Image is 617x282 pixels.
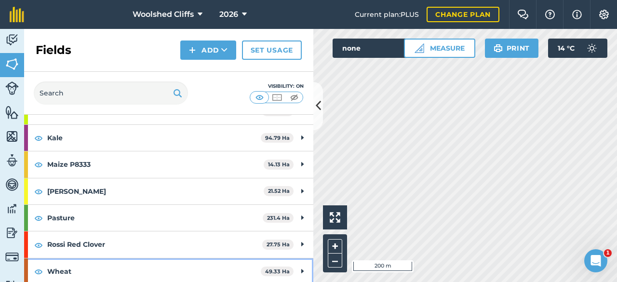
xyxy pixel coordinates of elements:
input: Search [34,81,188,105]
img: svg+xml;base64,PHN2ZyB4bWxucz0iaHR0cDovL3d3dy53My5vcmcvMjAwMC9zdmciIHdpZHRoPSI1NiIgaGVpZ2h0PSI2MC... [5,129,19,144]
img: svg+xml;base64,PHN2ZyB4bWxucz0iaHR0cDovL3d3dy53My5vcmcvMjAwMC9zdmciIHdpZHRoPSI1NiIgaGVpZ2h0PSI2MC... [5,57,19,71]
img: A question mark icon [544,10,556,19]
strong: 49.33 Ha [265,268,290,275]
button: Print [485,39,539,58]
img: svg+xml;base64,PD94bWwgdmVyc2lvbj0iMS4wIiBlbmNvZGluZz0idXRmLTgiPz4KPCEtLSBHZW5lcmF0b3I6IEFkb2JlIE... [5,81,19,95]
strong: 94.79 Ha [265,134,290,141]
strong: 231.4 Ha [267,215,290,221]
button: Measure [404,39,475,58]
button: none [333,39,425,58]
img: svg+xml;base64,PHN2ZyB4bWxucz0iaHR0cDovL3d3dy53My5vcmcvMjAwMC9zdmciIHdpZHRoPSI1NiIgaGVpZ2h0PSI2MC... [5,105,19,120]
img: svg+xml;base64,PD94bWwgdmVyc2lvbj0iMS4wIiBlbmNvZGluZz0idXRmLTgiPz4KPCEtLSBHZW5lcmF0b3I6IEFkb2JlIE... [582,39,602,58]
span: 14 ° C [558,39,575,58]
strong: Kale [47,125,261,151]
button: 14 °C [548,39,607,58]
img: svg+xml;base64,PD94bWwgdmVyc2lvbj0iMS4wIiBlbmNvZGluZz0idXRmLTgiPz4KPCEtLSBHZW5lcmF0b3I6IEFkb2JlIE... [5,250,19,264]
div: Rossi Red Clover27.75 Ha [24,231,313,257]
strong: 14.13 Ha [268,161,290,168]
strong: 21.52 Ha [268,188,290,194]
img: svg+xml;base64,PHN2ZyB4bWxucz0iaHR0cDovL3d3dy53My5vcmcvMjAwMC9zdmciIHdpZHRoPSIxNyIgaGVpZ2h0PSIxNy... [572,9,582,20]
a: Change plan [427,7,499,22]
span: 1 [604,249,612,257]
img: svg+xml;base64,PD94bWwgdmVyc2lvbj0iMS4wIiBlbmNvZGluZz0idXRmLTgiPz4KPCEtLSBHZW5lcmF0b3I6IEFkb2JlIE... [5,153,19,168]
img: fieldmargin Logo [10,7,24,22]
a: Set usage [242,40,302,60]
strong: Pasture [47,205,263,231]
span: Current plan : PLUS [355,9,419,20]
button: Add [180,40,236,60]
div: [PERSON_NAME]21.52 Ha [24,178,313,204]
strong: [PERSON_NAME] [47,178,264,204]
img: svg+xml;base64,PHN2ZyB4bWxucz0iaHR0cDovL3d3dy53My5vcmcvMjAwMC9zdmciIHdpZHRoPSIxOCIgaGVpZ2h0PSIyNC... [34,212,43,224]
strong: 27.75 Ha [267,241,290,248]
iframe: Intercom live chat [584,249,607,272]
img: svg+xml;base64,PHN2ZyB4bWxucz0iaHR0cDovL3d3dy53My5vcmcvMjAwMC9zdmciIHdpZHRoPSIxOCIgaGVpZ2h0PSIyNC... [34,186,43,197]
span: 2026 [219,9,238,20]
div: Pasture231.4 Ha [24,205,313,231]
img: svg+xml;base64,PHN2ZyB4bWxucz0iaHR0cDovL3d3dy53My5vcmcvMjAwMC9zdmciIHdpZHRoPSIxOSIgaGVpZ2h0PSIyNC... [173,87,182,99]
img: svg+xml;base64,PHN2ZyB4bWxucz0iaHR0cDovL3d3dy53My5vcmcvMjAwMC9zdmciIHdpZHRoPSIxOCIgaGVpZ2h0PSIyNC... [34,266,43,277]
img: svg+xml;base64,PHN2ZyB4bWxucz0iaHR0cDovL3d3dy53My5vcmcvMjAwMC9zdmciIHdpZHRoPSIxNCIgaGVpZ2h0PSIyNC... [189,44,196,56]
strong: Rossi Red Clover [47,231,262,257]
img: svg+xml;base64,PHN2ZyB4bWxucz0iaHR0cDovL3d3dy53My5vcmcvMjAwMC9zdmciIHdpZHRoPSI1MCIgaGVpZ2h0PSI0MC... [288,93,300,102]
span: Woolshed Cliffs [133,9,194,20]
img: svg+xml;base64,PHN2ZyB4bWxucz0iaHR0cDovL3d3dy53My5vcmcvMjAwMC9zdmciIHdpZHRoPSIxOCIgaGVpZ2h0PSIyNC... [34,239,43,251]
img: Four arrows, one pointing top left, one top right, one bottom right and the last bottom left [330,212,340,223]
img: svg+xml;base64,PD94bWwgdmVyc2lvbj0iMS4wIiBlbmNvZGluZz0idXRmLTgiPz4KPCEtLSBHZW5lcmF0b3I6IEFkb2JlIE... [5,33,19,47]
img: svg+xml;base64,PD94bWwgdmVyc2lvbj0iMS4wIiBlbmNvZGluZz0idXRmLTgiPz4KPCEtLSBHZW5lcmF0b3I6IEFkb2JlIE... [5,177,19,192]
img: svg+xml;base64,PHN2ZyB4bWxucz0iaHR0cDovL3d3dy53My5vcmcvMjAwMC9zdmciIHdpZHRoPSIxOCIgaGVpZ2h0PSIyNC... [34,132,43,144]
img: svg+xml;base64,PHN2ZyB4bWxucz0iaHR0cDovL3d3dy53My5vcmcvMjAwMC9zdmciIHdpZHRoPSIxOCIgaGVpZ2h0PSIyNC... [34,159,43,170]
img: svg+xml;base64,PHN2ZyB4bWxucz0iaHR0cDovL3d3dy53My5vcmcvMjAwMC9zdmciIHdpZHRoPSI1MCIgaGVpZ2h0PSI0MC... [254,93,266,102]
div: Maize P833314.13 Ha [24,151,313,177]
img: A cog icon [598,10,610,19]
img: svg+xml;base64,PHN2ZyB4bWxucz0iaHR0cDovL3d3dy53My5vcmcvMjAwMC9zdmciIHdpZHRoPSI1MCIgaGVpZ2h0PSI0MC... [271,93,283,102]
img: svg+xml;base64,PD94bWwgdmVyc2lvbj0iMS4wIiBlbmNvZGluZz0idXRmLTgiPz4KPCEtLSBHZW5lcmF0b3I6IEFkb2JlIE... [5,226,19,240]
img: svg+xml;base64,PHN2ZyB4bWxucz0iaHR0cDovL3d3dy53My5vcmcvMjAwMC9zdmciIHdpZHRoPSIxOSIgaGVpZ2h0PSIyNC... [494,42,503,54]
div: Kale94.79 Ha [24,125,313,151]
button: + [328,239,342,254]
div: Visibility: On [250,82,304,90]
img: Ruler icon [415,43,424,53]
button: – [328,254,342,268]
h2: Fields [36,42,71,58]
img: Two speech bubbles overlapping with the left bubble in the forefront [517,10,529,19]
strong: Maize P8333 [47,151,264,177]
img: svg+xml;base64,PD94bWwgdmVyc2lvbj0iMS4wIiBlbmNvZGluZz0idXRmLTgiPz4KPCEtLSBHZW5lcmF0b3I6IEFkb2JlIE... [5,201,19,216]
